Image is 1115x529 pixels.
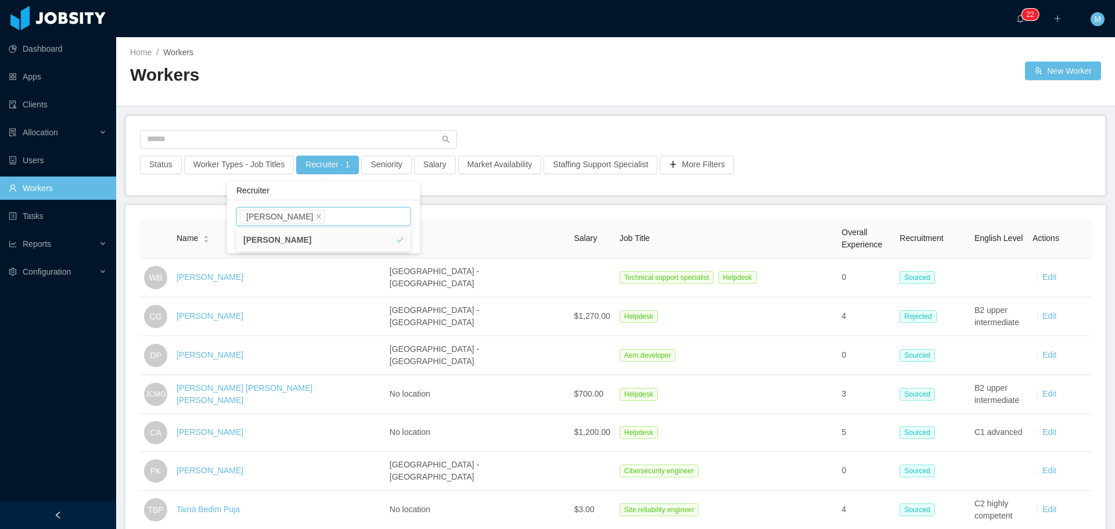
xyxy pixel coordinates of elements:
[140,156,182,174] button: Status
[900,389,940,398] a: Sourced
[900,505,940,514] a: Sourced
[156,48,159,57] span: /
[385,297,570,336] td: [GEOGRAPHIC_DATA] - [GEOGRAPHIC_DATA]
[177,383,312,405] a: [PERSON_NAME] [PERSON_NAME] [PERSON_NAME]
[837,336,895,375] td: 0
[900,349,935,362] span: Sourced
[130,48,152,57] a: Home
[1042,389,1056,398] a: Edit
[316,214,322,221] i: icon: close
[1022,9,1038,20] sup: 22
[177,272,243,282] a: [PERSON_NAME]
[1016,15,1024,23] i: icon: bell
[1042,311,1056,321] a: Edit
[442,135,450,143] i: icon: search
[1042,505,1056,514] a: Edit
[9,149,107,172] a: icon: robotUsers
[1026,9,1030,20] p: 2
[9,268,17,276] i: icon: setting
[900,272,940,282] a: Sourced
[385,258,570,297] td: [GEOGRAPHIC_DATA] - [GEOGRAPHIC_DATA]
[458,156,542,174] button: Market Availability
[900,310,936,323] span: Rejected
[900,427,940,437] a: Sourced
[23,239,51,249] span: Reports
[246,210,313,223] div: [PERSON_NAME]
[970,375,1028,414] td: B2 upper intermediate
[150,459,161,483] span: PK
[177,350,243,359] a: [PERSON_NAME]
[837,297,895,336] td: 4
[837,452,895,491] td: 0
[177,232,198,244] span: Name
[9,204,107,228] a: icon: profileTasks
[23,128,58,137] span: Allocation
[900,311,941,321] a: Rejected
[296,156,359,174] button: Recruiter · 1
[385,336,570,375] td: [GEOGRAPHIC_DATA] - [GEOGRAPHIC_DATA]
[970,414,1028,452] td: C1 advanced
[900,388,935,401] span: Sourced
[620,503,699,516] span: Site reliability engineer
[660,156,734,174] button: icon: plusMore Filters
[620,388,658,401] span: Helpdesk
[900,233,943,243] span: Recruitment
[9,65,107,88] a: icon: appstoreApps
[130,63,616,87] h2: Workers
[240,210,325,224] li: Miguel Rodrigues
[1025,62,1101,80] button: icon: usergroup-addNew Worker
[177,466,243,475] a: [PERSON_NAME]
[150,305,162,328] span: CG
[574,311,610,321] span: $1,270.00
[227,182,420,200] div: Recruiter
[361,156,411,174] button: Seniority
[620,233,650,243] span: Job Title
[1094,12,1101,26] span: M
[974,233,1023,243] span: English Level
[620,465,699,477] span: Cibersecurity engineer
[837,414,895,452] td: 5
[236,231,411,249] li: [PERSON_NAME]
[900,503,935,516] span: Sourced
[148,498,163,521] span: TBP
[177,505,240,514] a: Tainá Bedim Puja
[9,240,17,248] i: icon: line-chart
[397,236,404,243] i: icon: check
[970,297,1028,336] td: B2 upper intermediate
[177,311,243,321] a: [PERSON_NAME]
[620,426,658,439] span: Helpdesk
[163,48,193,57] span: Workers
[718,271,757,284] span: Helpdesk
[184,156,294,174] button: Worker Types - Job Titles
[900,350,940,359] a: Sourced
[1042,466,1056,475] a: Edit
[900,465,935,477] span: Sourced
[1042,272,1056,282] a: Edit
[385,452,570,491] td: [GEOGRAPHIC_DATA] - [GEOGRAPHIC_DATA]
[149,266,163,289] span: WB
[1053,15,1062,23] i: icon: plus
[9,93,107,116] a: icon: auditClients
[574,389,603,398] span: $700.00
[841,228,882,249] span: Overall Experience
[23,267,71,276] span: Configuration
[574,233,597,243] span: Salary
[837,258,895,297] td: 0
[177,427,243,437] a: [PERSON_NAME]
[900,426,935,439] span: Sourced
[574,505,594,514] span: $3.00
[620,349,676,362] span: Aem developer
[837,375,895,414] td: 3
[9,128,17,136] i: icon: solution
[150,344,161,367] span: DP
[203,233,210,242] div: Sort
[1042,350,1056,359] a: Edit
[1042,427,1056,437] a: Edit
[385,414,570,452] td: No location
[414,156,456,174] button: Salary
[900,271,935,284] span: Sourced
[620,310,658,323] span: Helpdesk
[203,234,210,237] i: icon: caret-up
[145,384,166,405] span: JCMG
